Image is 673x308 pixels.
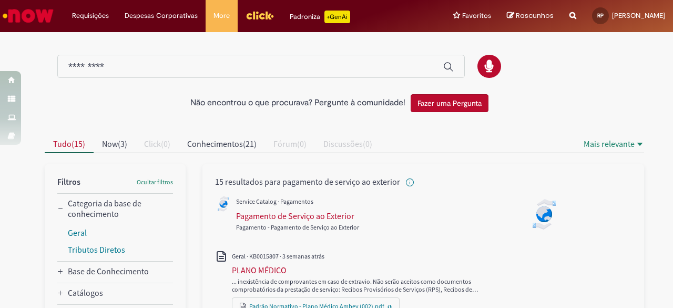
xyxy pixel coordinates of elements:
[1,5,55,26] img: ServiceNow
[462,11,491,21] span: Favoritos
[516,11,554,21] span: Rascunhos
[411,94,488,112] button: Fazer uma Pergunta
[507,11,554,21] a: Rascunhos
[324,11,350,23] p: +GenAi
[597,12,604,19] span: RP
[190,98,405,108] h2: Não encontrou o que procurava? Pergunte à comunidade!
[246,7,274,23] img: click_logo_yellow_360x200.png
[290,11,350,23] div: Padroniza
[72,11,109,21] span: Requisições
[125,11,198,21] span: Despesas Corporativas
[213,11,230,21] span: More
[612,11,665,20] span: [PERSON_NAME]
